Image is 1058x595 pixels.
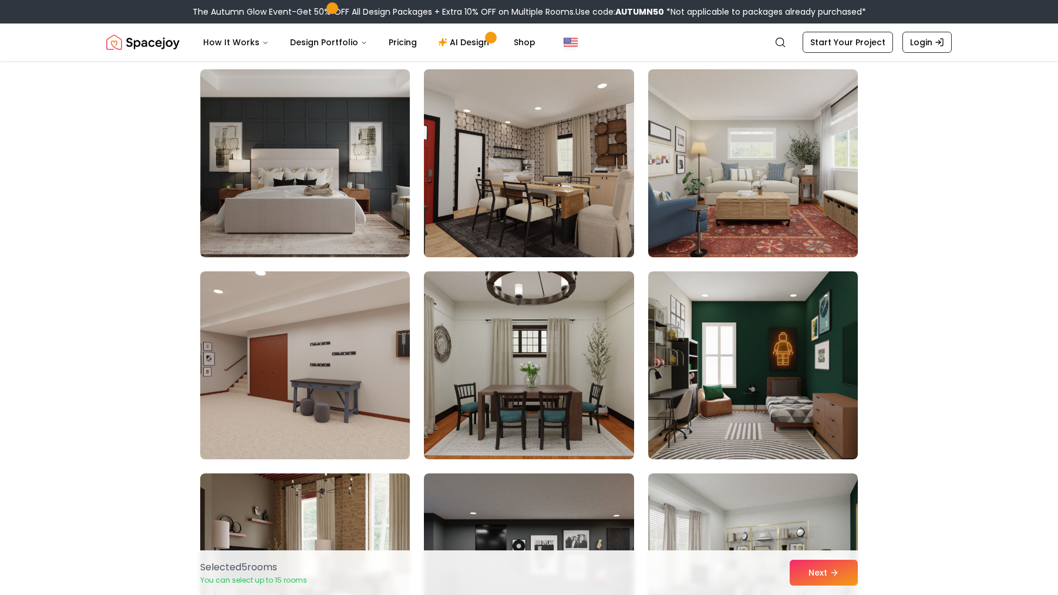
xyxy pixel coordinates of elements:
div: The Autumn Glow Event-Get 50% OFF All Design Packages + Extra 10% OFF on Multiple Rooms. [193,6,866,18]
a: AI Design [429,31,502,54]
button: Design Portfolio [281,31,377,54]
img: Spacejoy Logo [106,31,180,54]
a: Start Your Project [803,32,893,53]
a: Login [902,32,952,53]
p: Selected 5 room s [200,560,307,574]
nav: Main [194,31,545,54]
a: Spacejoy [106,31,180,54]
img: United States [564,35,578,49]
p: You can select up to 15 rooms [200,576,307,585]
img: Room room-85 [200,271,410,459]
img: Room room-82 [200,69,410,257]
img: Room room-86 [424,271,634,459]
img: Room room-83 [419,65,639,262]
span: *Not applicable to packages already purchased* [664,6,866,18]
img: Room room-87 [648,271,858,459]
button: Next [790,560,858,586]
b: AUTUMN50 [615,6,664,18]
nav: Global [106,23,952,61]
span: Use code: [575,6,664,18]
img: Room room-84 [648,69,858,257]
button: How It Works [194,31,278,54]
a: Pricing [379,31,426,54]
a: Shop [504,31,545,54]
